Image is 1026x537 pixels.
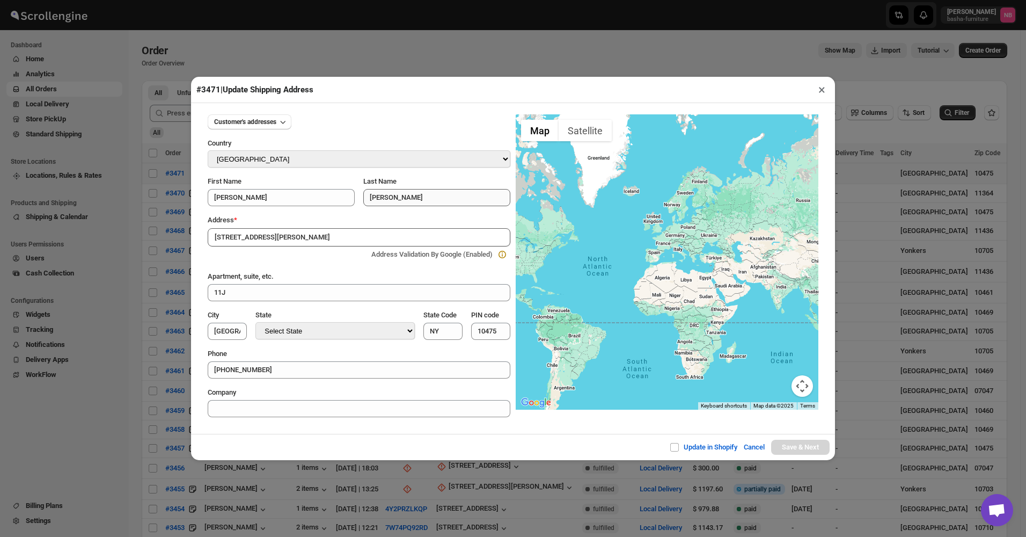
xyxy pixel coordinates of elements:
span: City [208,311,219,319]
div: Address [208,215,510,226]
div: State [255,310,414,322]
span: State Code [423,311,457,319]
button: Update in Shopify [663,437,744,458]
span: Map data ©2025 [753,403,794,409]
span: Customer's addresses [214,118,276,126]
input: Enter a address [208,228,510,246]
span: Update in Shopify [684,443,737,451]
a: Open chat [981,494,1013,526]
span: PIN code [471,311,499,319]
a: Open this area in Google Maps (opens a new window) [518,396,554,410]
img: Google [518,396,554,410]
span: Apartment, suite, etc. [208,272,274,280]
button: Map camera controls [792,375,813,397]
button: Keyboard shortcuts [701,402,747,410]
button: Show street map [521,120,559,141]
button: Cancel [737,437,771,458]
span: First Name [208,177,241,185]
span: Last Name [363,177,397,185]
span: #3471 | Update Shipping Address [196,85,313,95]
div: Country [208,138,510,150]
span: Address Validation By Google (Enabled) [371,250,493,258]
button: Customer's addresses [208,114,291,129]
button: Show satellite imagery [559,120,612,141]
span: Company [208,388,236,396]
a: Terms [800,403,815,409]
button: × [814,82,830,97]
span: Phone [208,350,227,358]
